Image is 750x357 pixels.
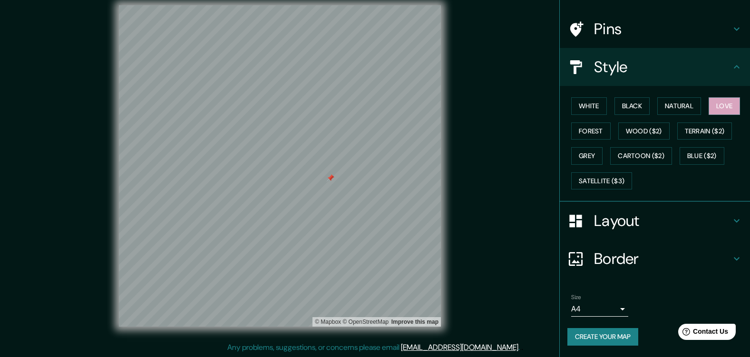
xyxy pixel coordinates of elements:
a: Map feedback [391,319,438,325]
h4: Layout [594,211,731,230]
button: Terrain ($2) [677,122,732,140]
div: Pins [560,10,750,48]
a: OpenStreetMap [342,319,389,325]
button: Create your map [567,328,638,346]
div: A4 [571,301,628,317]
div: Layout [560,202,750,240]
button: Love [709,97,740,115]
div: Border [560,240,750,278]
h4: Style [594,57,731,76]
h4: Border [594,249,731,268]
button: Black [614,97,650,115]
button: Grey [571,147,603,165]
button: Satellite ($3) [571,172,632,190]
button: Wood ($2) [618,122,670,140]
h4: Pins [594,19,731,38]
a: [EMAIL_ADDRESS][DOMAIN_NAME] [401,342,518,352]
button: White [571,97,607,115]
iframe: Help widget launcher [665,320,740,347]
button: Blue ($2) [680,147,724,165]
button: Natural [657,97,701,115]
button: Forest [571,122,611,140]
div: Style [560,48,750,86]
button: Cartoon ($2) [610,147,672,165]
a: Mapbox [315,319,341,325]
p: Any problems, suggestions, or concerns please email . [227,342,520,353]
div: . [521,342,523,353]
canvas: Map [119,5,441,327]
label: Size [571,293,581,301]
div: . [520,342,521,353]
